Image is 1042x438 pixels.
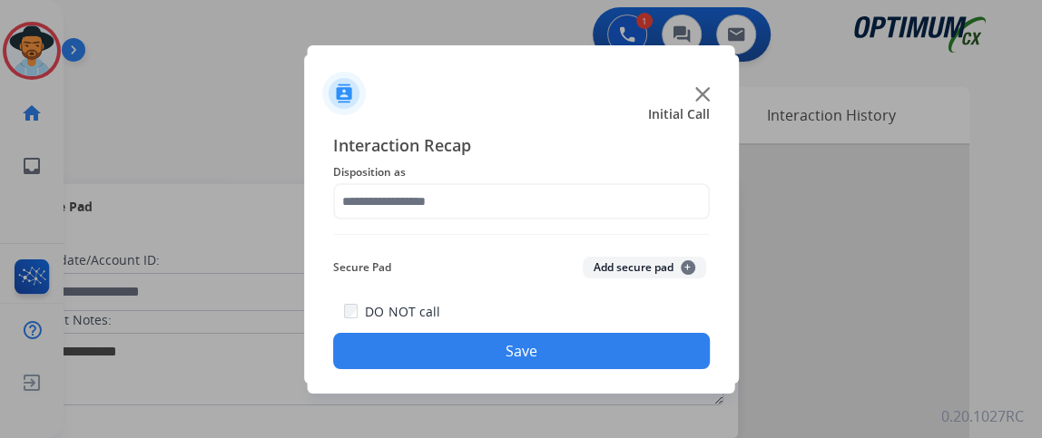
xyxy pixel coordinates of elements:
[333,333,710,369] button: Save
[333,234,710,235] img: contact-recap-line.svg
[681,260,695,275] span: +
[365,303,439,321] label: DO NOT call
[333,132,710,161] span: Interaction Recap
[322,72,366,115] img: contactIcon
[648,105,710,123] span: Initial Call
[583,257,706,278] button: Add secure pad+
[333,257,391,278] span: Secure Pad
[333,161,710,183] span: Disposition as
[941,405,1024,427] p: 0.20.1027RC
